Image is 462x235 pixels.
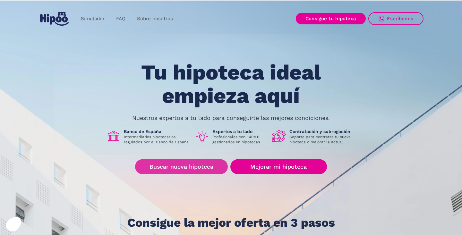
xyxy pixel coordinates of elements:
[212,134,267,145] p: Profesionales con +40M€ gestionados en hipotecas
[212,129,267,134] h1: Expertos a tu lado
[132,115,330,121] p: Nuestros expertos a tu lado para conseguirte las mejores condiciones.
[109,61,353,107] h1: Tu hipoteca ideal empieza aquí
[135,159,228,174] a: Buscar nueva hipoteca
[289,129,355,134] h1: Contratación y subrogación
[296,13,366,24] a: Consigue tu hipoteca
[387,16,413,21] div: Escríbenos
[368,12,424,25] a: Escríbenos
[124,134,190,145] p: Intermediarios hipotecarios regulados por el Banco de España
[38,9,70,28] a: home
[124,129,190,134] h1: Banco de España
[289,134,355,145] p: Soporte para contratar tu nueva hipoteca o mejorar la actual
[75,13,110,25] a: Simulador
[127,216,335,229] h1: Consigue la mejor oferta en 3 pasos
[110,13,131,25] a: FAQ
[131,13,179,25] a: Sobre nosotros
[230,159,327,174] a: Mejorar mi hipoteca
